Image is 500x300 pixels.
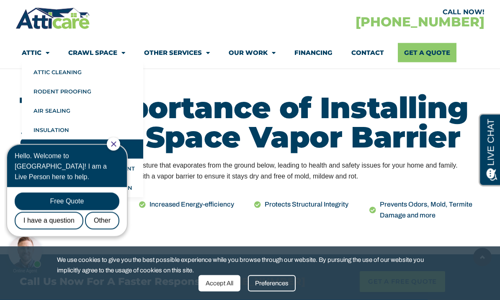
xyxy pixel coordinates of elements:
a: Rodent Proofing [22,82,143,101]
a: Get A Quote [398,43,456,62]
a: Financing [294,43,332,62]
ul: Attic [22,62,143,197]
span: Increased Energy-efficiency [147,199,234,210]
span: We use cookies to give you the best possible experience while you browse through our website. By ... [57,255,437,275]
div: Accept All [198,275,240,292]
a: Attic [22,43,49,62]
h2: The Importance of Installing a Crawl Space Vapor Barrier [20,93,480,152]
a: Crawl Space [68,43,125,62]
span: Opens a chat window [21,7,67,17]
a: Attic Cleaning [22,62,143,82]
a: Our Work [229,43,276,62]
a: Contact [351,43,384,62]
a: Air Sealing [22,101,143,120]
a: Insulation [22,120,143,140]
span: Protects Structural Integrity [263,199,348,210]
div: Preferences [248,275,296,292]
a: Other Services [144,43,210,62]
div: Crawl spaces notoriously trap excess moisture that evaporates from the ground below, leading to h... [20,160,480,183]
nav: Menu [22,43,478,62]
div: CALL NOW! [250,9,485,16]
span: Prevents Odors, Mold, Termite Damage and more [378,199,476,222]
iframe: Chat Invitation [4,137,138,275]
